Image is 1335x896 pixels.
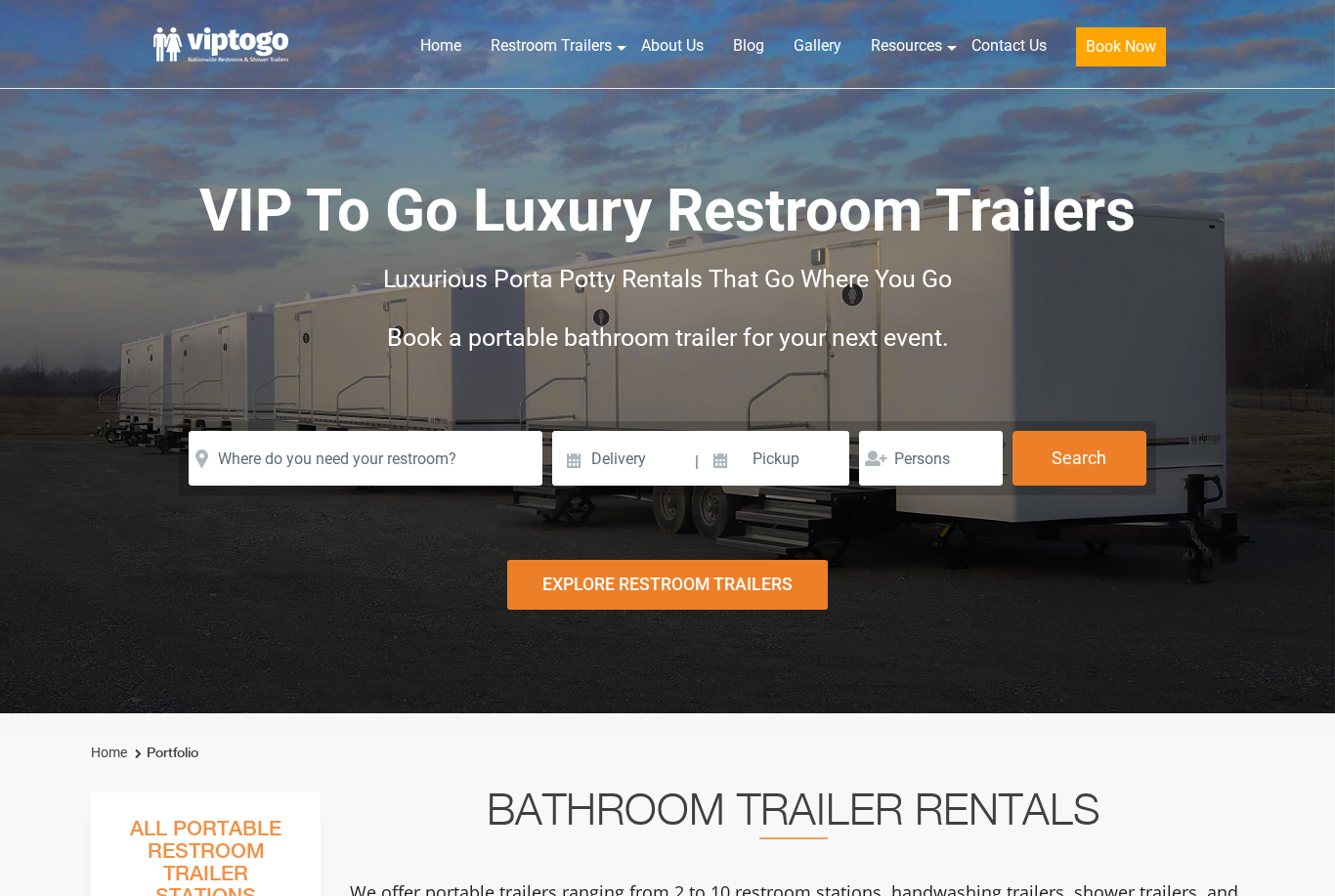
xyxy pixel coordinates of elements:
[387,323,949,352] span: Book a portable bathroom trailer for your next event.
[347,792,1240,839] h2: Bathroom Trailer Rentals
[859,431,1003,486] input: Persons
[856,24,957,67] a: Resources
[507,560,828,610] div: Explore Restroom Trailers
[957,24,1061,67] a: Contact Us
[552,431,692,486] input: Delivery
[383,265,952,293] span: Luxurious Porta Potty Rentals That Go Where You Go
[695,431,699,493] span: |
[779,24,856,67] a: Gallery
[1012,431,1146,486] button: Search
[199,176,1136,245] span: VIP To Go Luxury Restroom Trailers
[701,431,849,486] input: Pickup
[91,745,127,760] a: Home
[1061,24,1181,78] a: Book Now
[1076,27,1166,66] button: Book Now
[718,24,779,67] a: Blog
[626,24,718,67] a: About Us
[476,24,626,67] a: Restroom Trailers
[189,431,542,486] input: Where do you need your restroom?
[130,742,198,765] li: Portfolio
[406,24,476,67] a: Home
